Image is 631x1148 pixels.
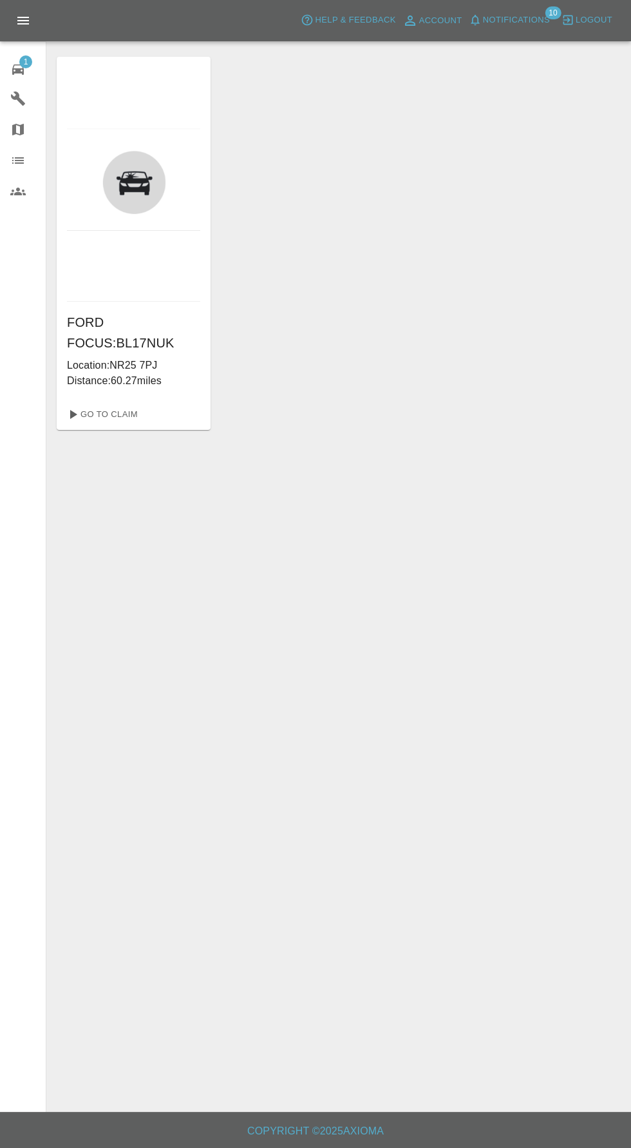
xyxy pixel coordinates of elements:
a: Go To Claim [62,404,141,425]
span: 1 [19,55,32,68]
h6: Copyright © 2025 Axioma [10,1122,621,1140]
button: Logout [558,10,616,30]
h6: FORD FOCUS : BL17NUK [67,312,200,353]
p: Distance: 60.27 miles [67,373,200,389]
button: Open drawer [8,5,39,36]
button: Help & Feedback [297,10,399,30]
span: 10 [545,6,561,19]
span: Notifications [483,13,550,28]
button: Notifications [466,10,553,30]
a: Account [399,10,466,31]
span: Account [419,14,462,28]
span: Logout [576,13,612,28]
span: Help & Feedback [315,13,395,28]
p: Location: NR25 7PJ [67,358,200,373]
